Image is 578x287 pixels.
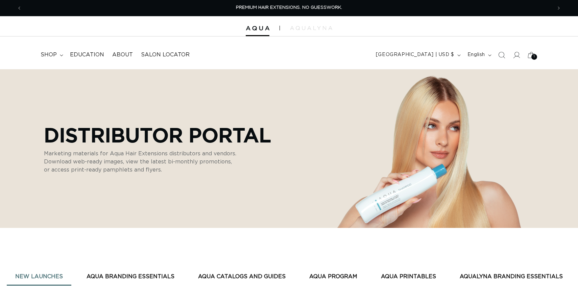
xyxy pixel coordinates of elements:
[66,47,108,62] a: Education
[190,268,294,285] button: AQUA CATALOGS AND GUIDES
[44,123,271,146] p: Distributor Portal
[44,150,237,174] p: Marketing materials for Aqua Hair Extensions distributors and vendors. Download web-ready images,...
[12,2,27,15] button: Previous announcement
[451,268,571,285] button: AquaLyna Branding Essentials
[290,26,332,30] img: aqualyna.com
[78,268,183,285] button: AQUA BRANDING ESSENTIALS
[463,49,494,61] button: English
[301,268,366,285] button: AQUA PROGRAM
[372,49,463,61] button: [GEOGRAPHIC_DATA] | USD $
[37,47,66,62] summary: shop
[246,26,269,31] img: Aqua Hair Extensions
[7,268,71,285] button: New Launches
[112,51,133,58] span: About
[41,51,57,58] span: shop
[467,51,485,58] span: English
[551,2,566,15] button: Next announcement
[494,48,509,62] summary: Search
[534,54,535,60] span: 1
[376,51,454,58] span: [GEOGRAPHIC_DATA] | USD $
[141,51,190,58] span: Salon Locator
[236,5,342,10] span: PREMIUM HAIR EXTENSIONS. NO GUESSWORK.
[372,268,444,285] button: AQUA PRINTABLES
[108,47,137,62] a: About
[70,51,104,58] span: Education
[137,47,194,62] a: Salon Locator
